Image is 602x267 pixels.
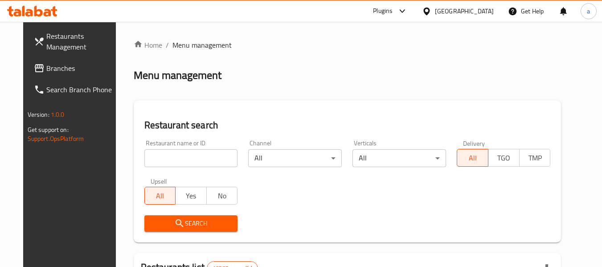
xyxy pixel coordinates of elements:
[46,63,117,74] span: Branches
[148,189,172,202] span: All
[488,149,520,167] button: TGO
[134,68,221,82] h2: Menu management
[166,40,169,50] li: /
[28,109,49,120] span: Version:
[523,152,547,164] span: TMP
[151,178,167,184] label: Upsell
[210,189,234,202] span: No
[144,149,238,167] input: Search for restaurant name or ID..
[134,40,561,50] nav: breadcrumb
[248,149,342,167] div: All
[152,218,231,229] span: Search
[27,25,124,58] a: Restaurants Management
[587,6,590,16] span: a
[519,149,551,167] button: TMP
[206,187,238,205] button: No
[46,84,117,95] span: Search Branch Phone
[461,152,485,164] span: All
[172,40,232,50] span: Menu management
[457,149,488,167] button: All
[352,149,446,167] div: All
[27,79,124,100] a: Search Branch Phone
[28,124,69,136] span: Get support on:
[144,187,176,205] button: All
[46,31,117,52] span: Restaurants Management
[144,119,551,132] h2: Restaurant search
[175,187,207,205] button: Yes
[463,140,485,146] label: Delivery
[27,58,124,79] a: Branches
[179,189,203,202] span: Yes
[28,133,84,144] a: Support.OpsPlatform
[435,6,494,16] div: [GEOGRAPHIC_DATA]
[134,40,162,50] a: Home
[144,215,238,232] button: Search
[492,152,516,164] span: TGO
[373,6,393,16] div: Plugins
[51,109,65,120] span: 1.0.0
